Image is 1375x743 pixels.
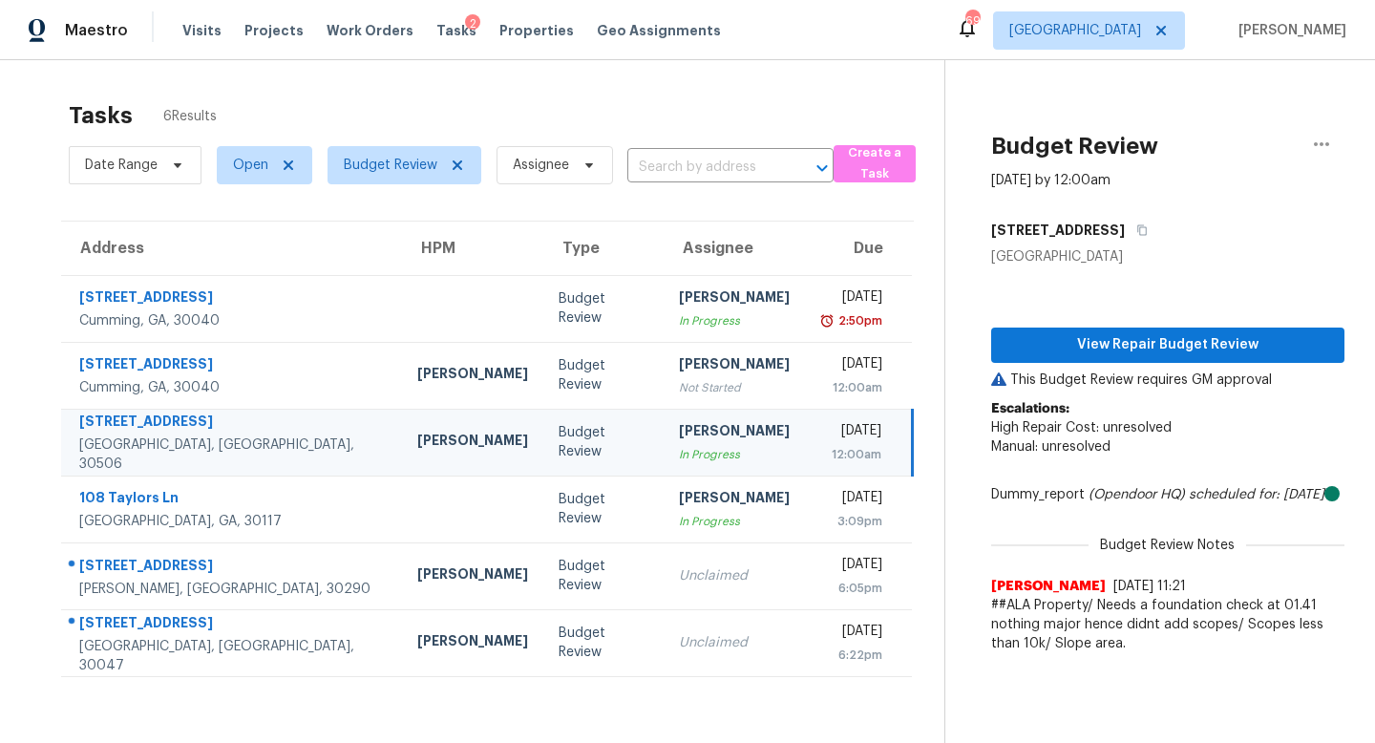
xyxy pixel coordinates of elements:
span: Date Range [85,156,158,175]
span: Visits [182,21,222,40]
div: Budget Review [559,624,648,662]
div: [DATE] [820,421,880,445]
span: [PERSON_NAME] [1231,21,1346,40]
div: Unclaimed [679,566,790,585]
span: Assignee [513,156,569,175]
span: View Repair Budget Review [1006,333,1329,357]
div: [STREET_ADDRESS] [79,556,387,580]
span: [DATE] 11:21 [1113,580,1186,593]
span: 6 Results [163,107,217,126]
div: 6:05pm [820,579,882,598]
div: [PERSON_NAME] [679,488,790,512]
div: [STREET_ADDRESS] [79,354,387,378]
div: Budget Review [559,356,648,394]
div: Dummy_report [991,485,1344,504]
div: Budget Review [559,289,648,328]
span: Maestro [65,21,128,40]
i: (Opendoor HQ) [1089,488,1185,501]
div: 2 [465,14,480,33]
i: scheduled for: [DATE] [1189,488,1324,501]
button: Create a Task [834,145,916,182]
div: 6:22pm [820,646,882,665]
div: 2:50pm [835,311,882,330]
div: [DATE] [820,354,882,378]
div: In Progress [679,512,790,531]
span: ##ALA Property/ Needs a foundation check at 01.41 nothing major hence didnt add scopes/ Scopes le... [991,596,1344,653]
span: Geo Assignments [597,21,721,40]
th: HPM [402,222,543,275]
div: [PERSON_NAME] [679,287,790,311]
span: Create a Task [843,142,906,186]
p: This Budget Review requires GM approval [991,371,1344,390]
div: Budget Review [559,423,648,461]
b: Escalations: [991,402,1069,415]
div: [PERSON_NAME] [417,431,528,455]
div: [PERSON_NAME] [417,631,528,655]
div: [STREET_ADDRESS] [79,412,387,435]
div: Cumming, GA, 30040 [79,311,387,330]
div: [DATE] [820,488,882,512]
h2: Tasks [69,106,133,125]
span: Budget Review [344,156,437,175]
div: 12:00am [820,378,882,397]
div: [PERSON_NAME] [417,364,528,388]
div: In Progress [679,445,790,464]
h2: Budget Review [991,137,1158,156]
div: [PERSON_NAME] [679,421,790,445]
div: [DATE] [820,622,882,646]
div: [PERSON_NAME], [GEOGRAPHIC_DATA], 30290 [79,580,387,599]
span: [PERSON_NAME] [991,577,1106,596]
div: [PERSON_NAME] [417,564,528,588]
span: Open [233,156,268,175]
input: Search by address [627,153,780,182]
div: [DATE] [820,555,882,579]
button: Copy Address [1125,213,1151,247]
div: [GEOGRAPHIC_DATA], [GEOGRAPHIC_DATA], 30047 [79,637,387,675]
div: Budget Review [559,557,648,595]
div: [GEOGRAPHIC_DATA], [GEOGRAPHIC_DATA], 30506 [79,435,387,474]
span: Budget Review Notes [1089,536,1246,555]
span: Work Orders [327,21,413,40]
div: 69 [965,11,979,31]
h5: [STREET_ADDRESS] [991,221,1125,240]
button: View Repair Budget Review [991,328,1344,363]
img: Overdue Alarm Icon [819,311,835,330]
span: High Repair Cost: unresolved [991,421,1172,435]
div: [PERSON_NAME] [679,354,790,378]
div: Not Started [679,378,790,397]
div: [STREET_ADDRESS] [79,287,387,311]
div: [GEOGRAPHIC_DATA], GA, 30117 [79,512,387,531]
span: Manual: unresolved [991,440,1111,454]
span: Projects [244,21,304,40]
div: [GEOGRAPHIC_DATA] [991,247,1344,266]
div: 12:00am [820,445,880,464]
span: Tasks [436,24,476,37]
div: 3:09pm [820,512,882,531]
div: 108 Taylors Ln [79,488,387,512]
span: [GEOGRAPHIC_DATA] [1009,21,1141,40]
span: Properties [499,21,574,40]
div: Budget Review [559,490,648,528]
th: Assignee [664,222,805,275]
button: Open [809,155,836,181]
th: Type [543,222,664,275]
div: Unclaimed [679,633,790,652]
div: Cumming, GA, 30040 [79,378,387,397]
div: In Progress [679,311,790,330]
th: Address [61,222,402,275]
th: Due [805,222,912,275]
div: [DATE] by 12:00am [991,171,1111,190]
div: [STREET_ADDRESS] [79,613,387,637]
div: [DATE] [820,287,882,311]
